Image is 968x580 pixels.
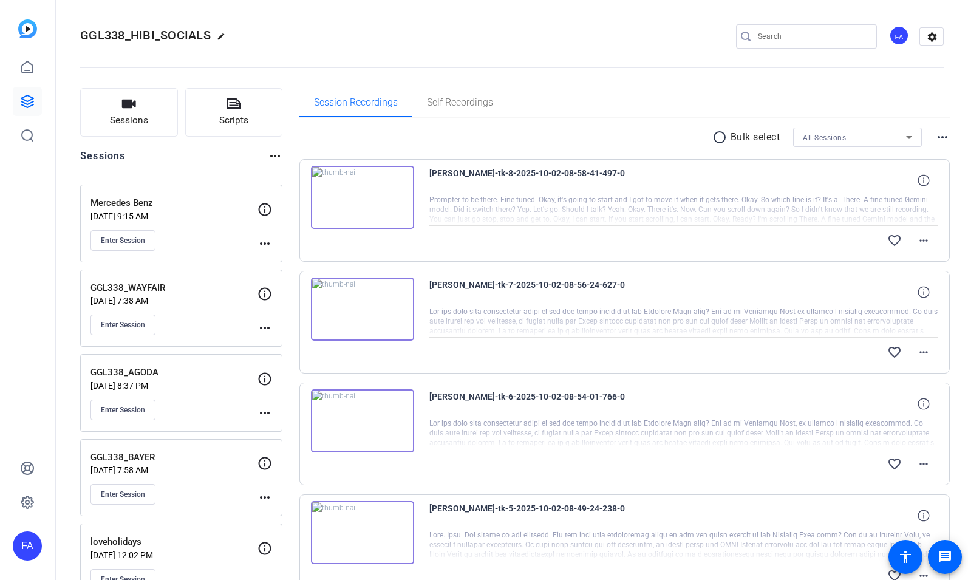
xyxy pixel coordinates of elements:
[257,321,272,335] mat-icon: more_horiz
[257,406,272,420] mat-icon: more_horiz
[758,29,867,44] input: Search
[90,315,155,335] button: Enter Session
[887,457,902,471] mat-icon: favorite_border
[90,381,257,391] p: [DATE] 8:37 PM
[803,134,846,142] span: All Sessions
[916,345,931,360] mat-icon: more_horiz
[938,550,952,564] mat-icon: message
[311,389,414,452] img: thumb-nail
[257,490,272,505] mat-icon: more_horiz
[13,531,42,561] div: FA
[80,28,211,43] span: GGL338_HIBI_SOCIALS
[101,490,145,499] span: Enter Session
[429,278,654,307] span: [PERSON_NAME]-tk-7-2025-10-02-08-56-24-627-0
[217,32,231,47] mat-icon: edit
[18,19,37,38] img: blue-gradient.svg
[916,457,931,471] mat-icon: more_horiz
[429,166,654,195] span: [PERSON_NAME]-tk-8-2025-10-02-08-58-41-497-0
[427,98,493,107] span: Self Recordings
[731,130,780,145] p: Bulk select
[257,236,272,251] mat-icon: more_horiz
[311,166,414,229] img: thumb-nail
[90,296,257,305] p: [DATE] 7:38 AM
[101,320,145,330] span: Enter Session
[90,211,257,221] p: [DATE] 9:15 AM
[935,130,950,145] mat-icon: more_horiz
[898,550,913,564] mat-icon: accessibility
[311,501,414,564] img: thumb-nail
[80,88,178,137] button: Sessions
[887,233,902,248] mat-icon: favorite_border
[429,389,654,418] span: [PERSON_NAME]-tk-6-2025-10-02-08-54-01-766-0
[916,233,931,248] mat-icon: more_horiz
[920,28,944,46] mat-icon: settings
[185,88,283,137] button: Scripts
[90,535,257,549] p: loveholidays
[90,465,257,475] p: [DATE] 7:58 AM
[90,451,257,465] p: GGL338_BAYER
[101,405,145,415] span: Enter Session
[311,278,414,341] img: thumb-nail
[268,149,282,163] mat-icon: more_horiz
[90,281,257,295] p: GGL338_WAYFAIR
[429,501,654,530] span: [PERSON_NAME]-tk-5-2025-10-02-08-49-24-238-0
[314,98,398,107] span: Session Recordings
[887,345,902,360] mat-icon: favorite_border
[101,236,145,245] span: Enter Session
[712,130,731,145] mat-icon: radio_button_unchecked
[90,366,257,380] p: GGL338_AGODA
[889,26,910,47] ngx-avatar: Fridays Admin
[90,230,155,251] button: Enter Session
[80,149,126,172] h2: Sessions
[90,400,155,420] button: Enter Session
[219,114,248,128] span: Scripts
[90,484,155,505] button: Enter Session
[110,114,148,128] span: Sessions
[90,550,257,560] p: [DATE] 12:02 PM
[889,26,909,46] div: FA
[90,196,257,210] p: Mercedes Benz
